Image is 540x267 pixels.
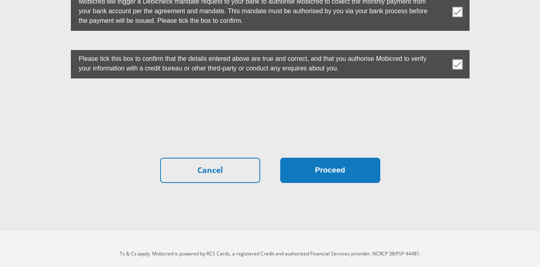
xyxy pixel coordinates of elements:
button: Proceed [280,158,380,183]
label: Please tick this box to confirm that the details entered above are true and correct, and that you... [71,50,430,75]
iframe: reCAPTCHA [209,98,331,129]
p: Ts & Cs apply. Mobicred is powered by RCS Cards, a registered Credit and authorized Financial Ser... [48,250,492,257]
a: Cancel [160,158,260,183]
